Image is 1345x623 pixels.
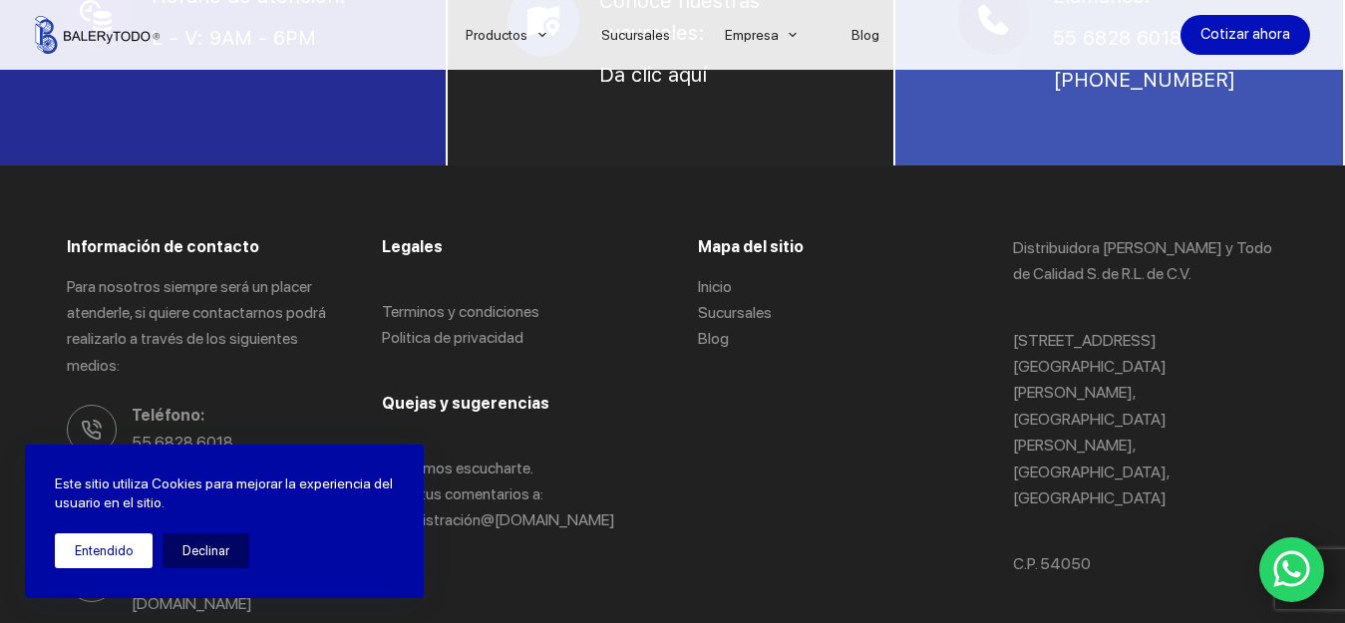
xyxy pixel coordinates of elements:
h3: Información de contacto [67,235,332,259]
a: WhatsApp [1259,537,1325,603]
p: Este sitio utiliza Cookies para mejorar la experiencia del usuario en el sitio. [55,474,394,513]
a: Terminos y condiciones [382,302,539,321]
p: Queremos escucharte. Envía tus comentarios a: administració n@[DOMAIN_NAME] [382,456,647,534]
h3: Mapa del sitio [698,235,963,259]
img: Balerytodo [35,16,160,54]
p: Para nosotros siempre será un placer atenderle, si quiere contactarnos podrá realizarlo a través ... [67,274,332,380]
button: Declinar [163,533,249,568]
a: Cotizar ahora [1180,15,1310,55]
p: C.P. 54050 [1013,551,1278,577]
a: Inicio [698,277,732,296]
button: Entendido [55,533,153,568]
span: Legales [382,237,443,256]
a: Blog [698,329,729,348]
a: 55 6828 6018 [132,433,233,452]
a: Sucursales [698,303,772,322]
p: Distribuidora [PERSON_NAME] y Todo de Calidad S. de R.L. de C.V. [1013,235,1278,288]
span: [PHONE_NUMBER] [1053,68,1235,92]
p: [STREET_ADDRESS] [GEOGRAPHIC_DATA][PERSON_NAME], [GEOGRAPHIC_DATA][PERSON_NAME], [GEOGRAPHIC_DATA... [1013,328,1278,512]
span: Quejas y sugerencias [382,394,549,413]
a: Da clic aquí [599,63,707,87]
span: Teléfono: [132,403,332,429]
a: Politica de privacidad [382,328,523,347]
